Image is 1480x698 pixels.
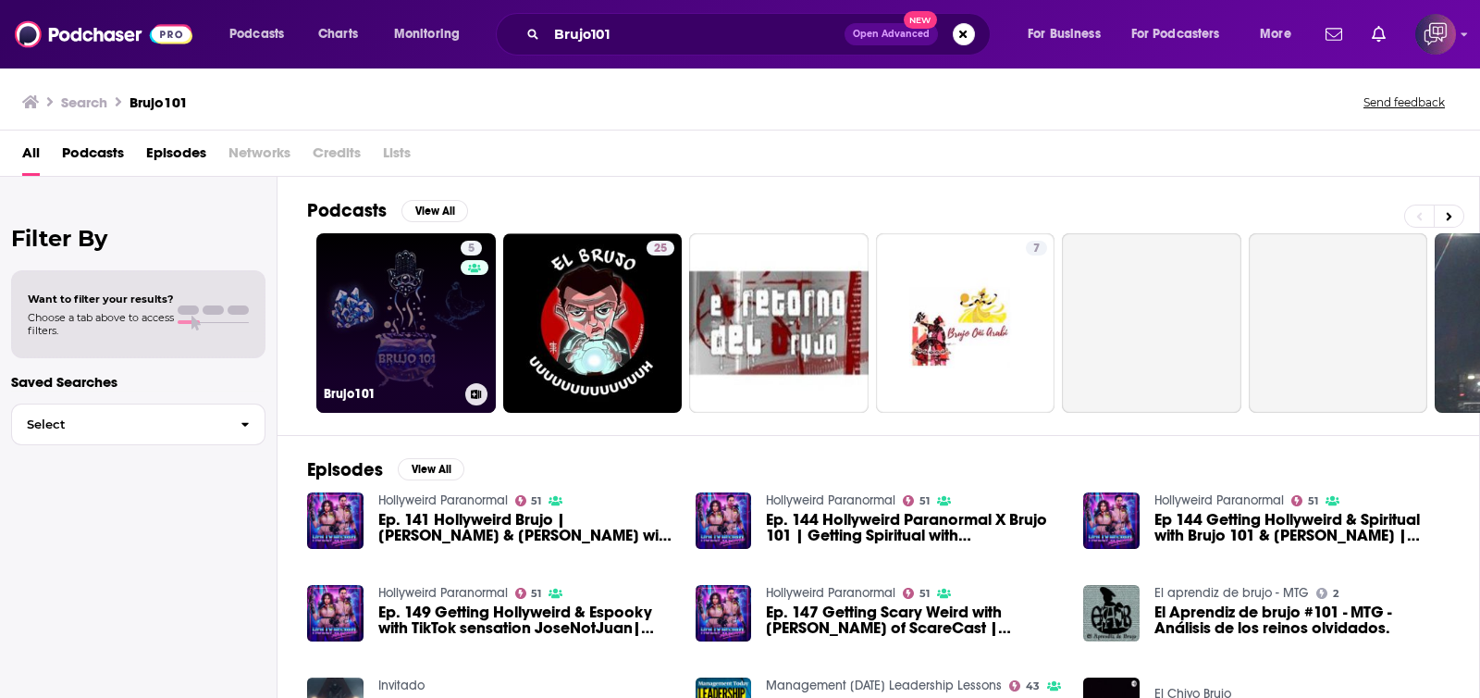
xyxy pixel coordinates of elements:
span: Lists [383,138,411,176]
img: Ep. 144 Hollyweird Paranormal X Brujo 101 | Getting Spiritual with Carolina Marquez [696,492,752,549]
a: Hollyweird Paranormal [378,492,508,508]
a: El Aprendiz de brujo #101 - MTG - Análisis de los reinos olvidados. [1154,605,1449,636]
a: 25 [647,241,674,256]
span: Monitoring [394,21,460,47]
span: New [904,11,937,29]
img: El Aprendiz de brujo #101 - MTG - Análisis de los reinos olvidados. [1083,585,1140,642]
button: Open AdvancedNew [845,23,938,45]
a: Episodes [146,138,206,176]
a: Charts [306,19,369,49]
p: Saved Searches [11,373,265,391]
button: open menu [381,19,484,49]
a: Management Today's Leadership Lessons [766,678,1002,693]
span: Select [12,418,226,430]
h3: Brujo101 [324,386,458,402]
span: For Podcasters [1131,21,1220,47]
span: 25 [654,240,667,258]
a: Ep. 149 Getting Hollyweird & Espooky with TikTok sensation JoseNotJuan| Hollyweird Paranormal X B... [378,605,673,636]
a: 51 [515,588,542,599]
button: View All [401,200,468,222]
button: open menu [1247,19,1314,49]
h3: Brujo101 [129,93,188,111]
a: 51 [515,495,542,506]
span: Podcasts [229,21,284,47]
a: All [22,138,40,176]
img: User Profile [1415,14,1456,55]
span: 2 [1333,590,1338,598]
a: El aprendiz de brujo - MTG [1154,585,1309,601]
span: Networks [228,138,290,176]
h2: Episodes [307,458,383,481]
button: Select [11,404,265,445]
a: Show notifications dropdown [1364,19,1393,50]
span: 51 [531,497,541,505]
a: Show notifications dropdown [1318,19,1350,50]
a: 51 [1291,495,1318,506]
h2: Podcasts [307,199,387,222]
span: For Business [1028,21,1101,47]
a: PodcastsView All [307,199,468,222]
div: Search podcasts, credits, & more... [513,13,1008,56]
a: 5Brujo101 [316,233,496,413]
img: Ep. 149 Getting Hollyweird & Espooky with TikTok sensation JoseNotJuan| Hollyweird Paranormal X B... [307,585,364,642]
a: Hollyweird Paranormal [766,492,895,508]
button: Send feedback [1358,94,1450,110]
a: EpisodesView All [307,458,464,481]
a: Ep. 147 Getting Scary Weird with Michael Crutchfield of ScareCast | Hollyweird Paranormal X Brujo... [766,605,1061,636]
span: 51 [531,590,541,598]
span: Ep. 141 Hollyweird Brujo | [PERSON_NAME] & [PERSON_NAME] with [PERSON_NAME] & [PERSON_NAME] of Br... [378,512,673,543]
span: 51 [1308,497,1318,505]
a: 5 [461,241,482,256]
span: 51 [919,497,930,505]
img: Ep 144 Getting Hollyweird & Spiritual with Brujo 101 & Carolina Marquez | Spirituality & Near Dea... [1083,492,1140,549]
input: Search podcasts, credits, & more... [547,19,845,49]
a: 2 [1316,588,1338,599]
a: Ep. 144 Hollyweird Paranormal X Brujo 101 | Getting Spiritual with Carolina Marquez [766,512,1061,543]
button: open menu [1119,19,1247,49]
button: Show profile menu [1415,14,1456,55]
h3: Search [61,93,107,111]
img: Ep. 147 Getting Scary Weird with Michael Crutchfield of ScareCast | Hollyweird Paranormal X Brujo... [696,585,752,642]
button: View All [398,458,464,480]
a: Podcasts [62,138,124,176]
span: 5 [468,240,475,258]
span: 43 [1026,682,1040,691]
img: Podchaser - Follow, Share and Rate Podcasts [15,17,192,52]
span: Ep. 147 Getting Scary Weird with [PERSON_NAME] of ScareCast | Hollyweird Paranormal X Brujo 101 C... [766,605,1061,636]
span: Want to filter your results? [28,293,174,305]
button: open menu [216,19,308,49]
span: 51 [919,590,930,598]
span: Ep. 144 Hollyweird Paranormal X Brujo 101 | Getting Spiritual with [PERSON_NAME] [766,512,1061,543]
img: Ep. 141 Hollyweird Brujo | Brujería & Santeria with Martin Moreno & Thanya Mercado of Brujo 101 P... [307,492,364,549]
a: Hollyweird Paranormal [766,585,895,601]
h2: Filter By [11,225,265,252]
a: Ep. 141 Hollyweird Brujo | Brujería & Santeria with Martin Moreno & Thanya Mercado of Brujo 101 P... [378,512,673,543]
span: Open Advanced [853,30,930,39]
a: 43 [1009,680,1040,692]
span: Ep 144 Getting Hollyweird & Spiritual with Brujo 101 & [PERSON_NAME] | Spirituality & Near Death ... [1154,512,1449,543]
span: Choose a tab above to access filters. [28,311,174,337]
button: open menu [1015,19,1124,49]
span: Charts [318,21,358,47]
span: 7 [1033,240,1040,258]
span: More [1260,21,1291,47]
a: 7 [1026,241,1047,256]
a: 7 [876,233,1055,413]
a: 25 [503,233,683,413]
a: 51 [903,495,930,506]
span: Logged in as corioliscompany [1415,14,1456,55]
a: Hollyweird Paranormal [378,585,508,601]
span: Credits [313,138,361,176]
a: Ep 144 Getting Hollyweird & Spiritual with Brujo 101 & Carolina Marquez | Spirituality & Near Dea... [1154,512,1449,543]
